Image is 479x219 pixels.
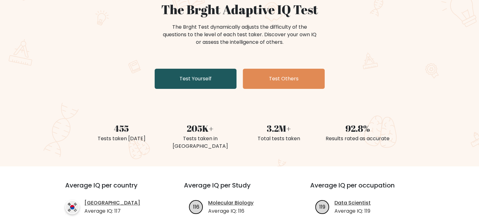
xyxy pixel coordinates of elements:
[334,199,371,207] a: Data Scientist
[65,200,79,214] img: country
[310,182,421,197] h3: Average IQ per occupation
[322,135,393,142] div: Results rated as accurate
[84,199,140,207] a: [GEOGRAPHIC_DATA]
[65,182,161,197] h3: Average IQ per country
[208,199,254,207] a: Molecular Biology
[165,122,236,135] div: 205K+
[322,122,393,135] div: 92.8%
[319,203,325,210] text: 119
[184,182,295,197] h3: Average IQ per Study
[161,23,318,46] div: The Brght Test dynamically adjusts the difficulty of the questions to the level of each test take...
[84,207,140,215] p: Average IQ: 117
[208,207,254,215] p: Average IQ: 116
[243,69,325,89] a: Test Others
[193,203,199,210] text: 116
[334,207,371,215] p: Average IQ: 119
[243,122,315,135] div: 3.2M+
[86,2,393,17] h1: The Brght Adaptive IQ Test
[243,135,315,142] div: Total tests taken
[86,122,157,135] div: 455
[165,135,236,150] div: Tests taken in [GEOGRAPHIC_DATA]
[155,69,237,89] a: Test Yourself
[86,135,157,142] div: Tests taken [DATE]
